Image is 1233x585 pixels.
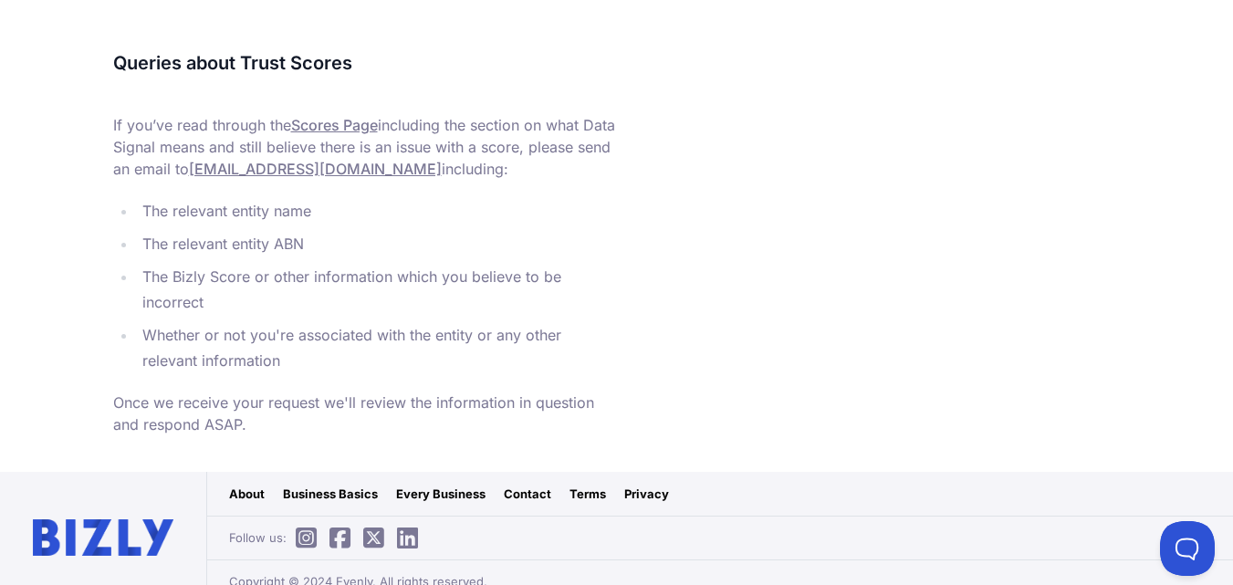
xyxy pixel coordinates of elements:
[137,231,617,256] li: The relevant entity ABN
[569,485,606,503] a: Terms
[291,116,378,134] a: Scores Page
[113,392,617,435] p: Once we receive your request we'll review the information in question and respond ASAP.
[137,198,617,224] li: The relevant entity name
[283,485,378,503] a: Business Basics
[113,114,617,180] p: If you’ve read through the including the section on what Data Signal means and still believe ther...
[1160,521,1215,576] iframe: Toggle Customer Support
[113,48,617,78] h3: Queries about Trust Scores
[229,485,265,503] a: About
[229,528,427,547] span: Follow us:
[137,322,617,373] li: Whether or not you're associated with the entity or any other relevant information
[137,264,617,315] li: The Bizly Score or other information which you believe to be incorrect
[504,485,551,503] a: Contact
[624,485,669,503] a: Privacy
[189,160,442,178] a: [EMAIL_ADDRESS][DOMAIN_NAME]
[396,485,486,503] a: Every Business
